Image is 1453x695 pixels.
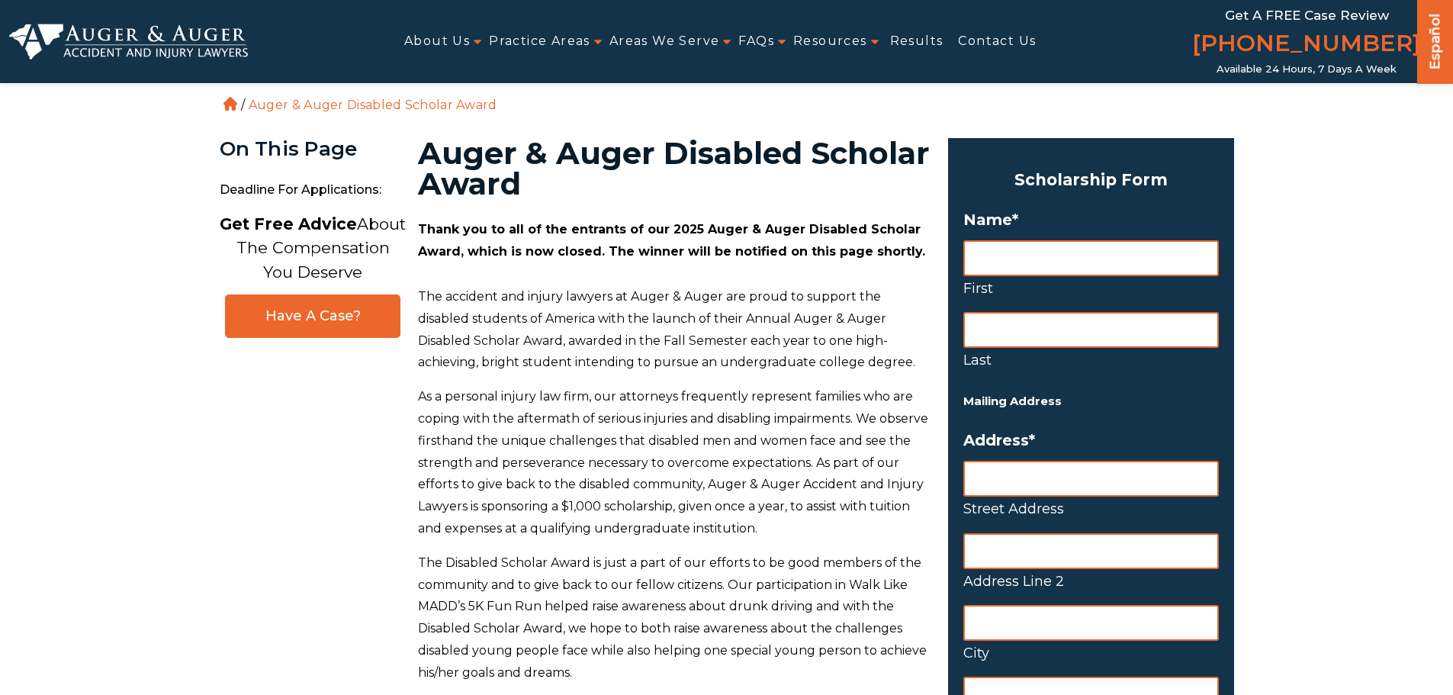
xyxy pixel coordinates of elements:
[1192,27,1421,63] a: [PHONE_NUMBER]
[418,552,930,684] p: The Disabled Scholar Award is just a part of our efforts to be good members of the community and ...
[958,24,1036,59] a: Contact Us
[418,286,930,374] p: The accident and injury lawyers at Auger & Auger are proud to support the disabled students of Am...
[963,497,1219,521] label: Street Address
[418,222,925,259] strong: Thank you to all of the entrants of our 2025 Auger & Auger Disabled Scholar Award, which is now c...
[223,97,237,111] a: Home
[1217,63,1397,76] span: Available 24 Hours, 7 Days a Week
[9,24,248,60] img: Auger & Auger Accident and Injury Lawyers Logo
[225,294,400,338] a: Have A Case?
[489,24,590,59] a: Practice Areas
[220,214,357,233] strong: Get Free Advice
[963,276,1219,301] label: First
[738,24,774,59] a: FAQs
[245,98,501,112] li: Auger & Auger Disabled Scholar Award
[1225,8,1389,23] span: Get a FREE Case Review
[963,569,1219,594] label: Address Line 2
[963,166,1219,195] h3: Scholarship Form
[241,307,384,325] span: Have A Case?
[890,24,943,59] a: Results
[418,386,930,540] p: As a personal injury law firm, our attorneys frequently represent families who are coping with th...
[220,175,407,206] span: Deadline for Applications:
[963,211,1219,229] label: Name
[220,212,406,285] p: About The Compensation You Deserve
[418,138,930,199] h1: Auger & Auger Disabled Scholar Award
[963,431,1219,449] label: Address
[404,24,470,59] a: About Us
[609,24,720,59] a: Areas We Serve
[220,138,407,160] div: On This Page
[793,24,867,59] a: Resources
[963,391,1219,412] h5: Mailing Address
[963,348,1219,372] label: Last
[963,641,1219,665] label: City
